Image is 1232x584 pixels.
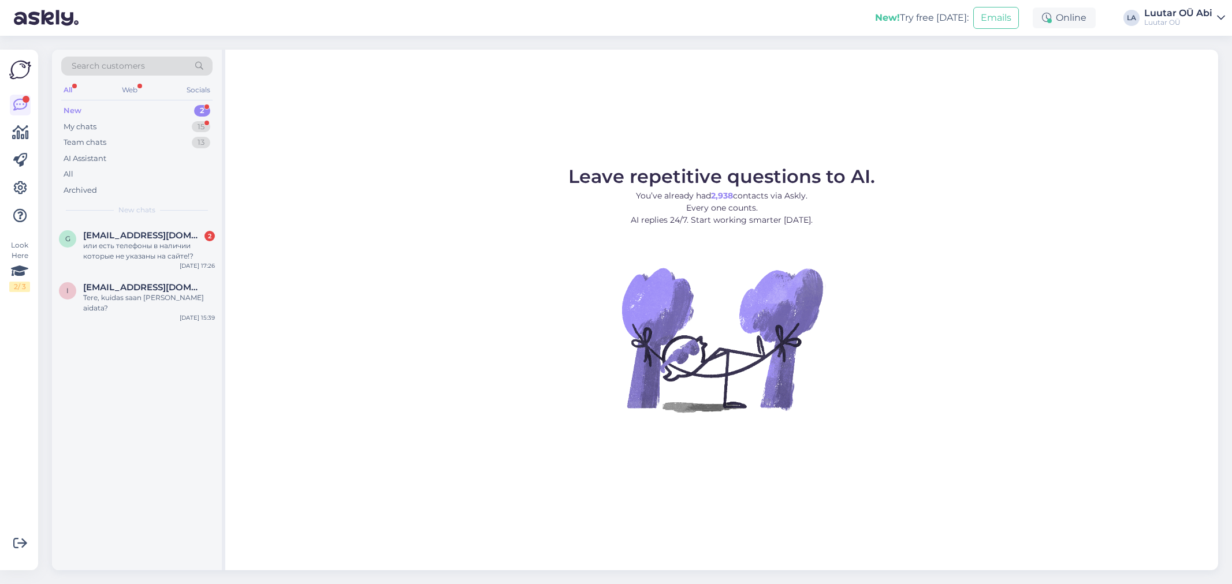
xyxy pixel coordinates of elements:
[64,105,81,117] div: New
[9,240,30,292] div: Look Here
[64,137,106,148] div: Team chats
[61,83,75,98] div: All
[180,313,215,322] div: [DATE] 15:39
[83,293,215,313] div: Tere, kuidas saan [PERSON_NAME] aidata?
[83,230,203,241] span: grimmjow.manga@bk.ru
[1123,10,1140,26] div: LA
[64,153,106,164] div: AI Assistant
[64,121,96,133] div: My chats
[875,12,900,23] b: New!
[9,59,31,81] img: Askly Logo
[711,190,733,201] b: 2,938
[64,169,73,180] div: All
[72,60,145,72] span: Search customers
[118,205,155,215] span: New chats
[66,286,69,295] span: I
[194,105,210,117] div: 2
[1144,18,1212,27] div: Luutar OÜ
[875,11,969,25] div: Try free [DATE]:
[568,165,875,188] span: Leave repetitive questions to AI.
[192,137,210,148] div: 13
[120,83,140,98] div: Web
[184,83,213,98] div: Socials
[568,190,875,226] p: You’ve already had contacts via Askly. Every one counts. AI replies 24/7. Start working smarter [...
[65,234,70,243] span: g
[83,282,203,293] span: Indreksalak12@icloud.com
[192,121,210,133] div: 15
[1144,9,1225,27] a: Luutar OÜ AbiLuutar OÜ
[1033,8,1096,28] div: Online
[973,7,1019,29] button: Emails
[1144,9,1212,18] div: Luutar OÜ Abi
[618,235,826,443] img: No Chat active
[180,261,215,270] div: [DATE] 17:26
[9,282,30,292] div: 2 / 3
[64,185,97,196] div: Archived
[204,231,215,241] div: 2
[83,241,215,261] div: или есть телефоны в наличии которые не указаны на сайте!?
